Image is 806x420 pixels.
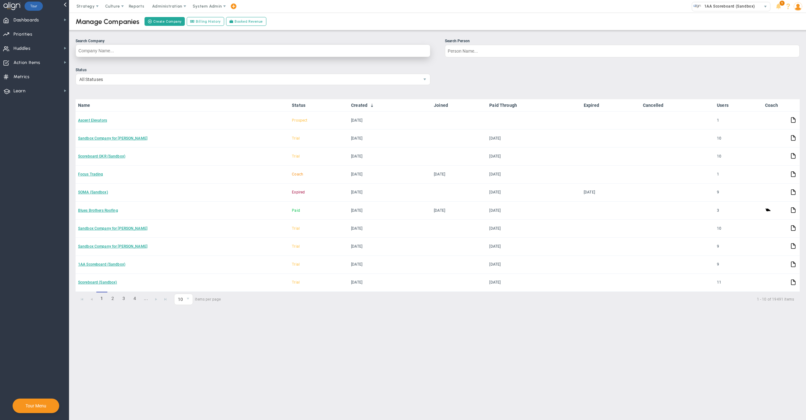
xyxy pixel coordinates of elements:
[76,44,430,57] input: Search Company
[107,292,118,305] a: 2
[229,296,794,303] span: 1 - 10 of 19491 items
[487,147,581,165] td: [DATE]
[78,172,103,176] a: Focus Trading
[349,129,431,147] td: [DATE]
[151,295,161,304] a: Go to the next page
[78,136,147,141] a: Sandbox Company for [PERSON_NAME]
[487,166,581,184] td: [DATE]
[714,202,763,220] td: 3
[174,294,184,305] span: 10
[349,166,431,184] td: [DATE]
[78,118,107,123] a: Ascent Elevators
[714,112,763,129] td: 1
[349,238,431,256] td: [DATE]
[78,154,125,158] a: Scoreboard OKR (Sandbox)
[174,294,193,305] span: 0
[714,129,763,147] td: 10
[78,262,125,267] a: 1AA Scoreboard (Sandbox)
[487,129,581,147] td: [DATE]
[431,166,487,184] td: [DATE]
[794,2,802,11] img: 48978.Person.photo
[693,2,701,10] img: 33626.Company.photo
[118,292,129,305] a: 3
[161,295,170,304] a: Go to the last page
[76,17,140,26] div: Manage Companies
[292,226,300,231] span: Trial
[140,292,151,305] a: ...
[487,184,581,202] td: [DATE]
[292,172,303,176] span: Coach
[96,292,107,305] span: 1
[226,17,266,26] a: Booked Revenue
[77,4,95,9] span: Strategy
[431,202,487,220] td: [DATE]
[349,202,431,220] td: [DATE]
[714,184,763,202] td: 9
[487,220,581,238] td: [DATE]
[434,103,484,108] a: Joined
[105,4,120,9] span: Culture
[349,274,431,292] td: [DATE]
[489,103,578,108] a: Paid Through
[14,84,26,98] span: Learn
[419,74,430,85] span: select
[445,45,800,57] input: Search Person
[349,147,431,165] td: [DATE]
[761,2,770,11] span: select
[714,256,763,274] td: 9
[765,103,785,108] a: Coach
[152,4,182,9] span: Administration
[193,4,222,9] span: System Admin
[584,103,638,108] a: Expired
[78,244,147,249] a: Sandbox Company for [PERSON_NAME]
[292,136,300,141] span: Trial
[78,226,147,231] a: Sandbox Company for [PERSON_NAME]
[76,38,430,44] div: Search Company
[14,70,30,83] span: Metrics
[780,1,785,6] span: 1
[78,190,108,194] a: SOMA (Sandbox)
[487,274,581,292] td: [DATE]
[445,38,800,44] div: Search Person
[24,403,48,409] button: Tour Menu
[487,202,581,220] td: [DATE]
[349,112,431,129] td: [DATE]
[643,103,712,108] a: Cancelled
[292,262,300,267] span: Trial
[292,208,300,213] span: Paid
[174,294,221,305] span: items per page
[714,147,763,165] td: 10
[14,14,39,27] span: Dashboards
[351,103,429,108] a: Created
[487,238,581,256] td: [DATE]
[581,184,640,202] td: [DATE]
[78,208,118,213] a: Blues Brothers Roofing
[349,256,431,274] td: [DATE]
[14,42,31,55] span: Huddles
[487,256,581,274] td: [DATE]
[78,280,117,285] a: Scoreboard (Sandbox)
[701,2,755,10] span: 1AA Scoreboard (Sandbox)
[14,56,40,69] span: Action Items
[292,118,307,123] span: Prospect
[714,274,763,292] td: 11
[187,17,224,26] a: Billing History
[78,103,287,108] a: Name
[14,28,32,41] span: Priorities
[714,220,763,238] td: 10
[292,244,300,249] span: Trial
[292,103,346,108] a: Status
[292,154,300,158] span: Trial
[292,190,305,194] span: Expired
[76,67,430,73] div: Status
[145,17,185,26] button: Create Company
[717,103,760,108] a: Users
[714,238,763,256] td: 9
[714,166,763,184] td: 1
[184,294,193,305] span: select
[76,74,419,85] span: All Statuses
[349,184,431,202] td: [DATE]
[129,292,140,305] a: 4
[292,280,300,285] span: Trial
[349,220,431,238] td: [DATE]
